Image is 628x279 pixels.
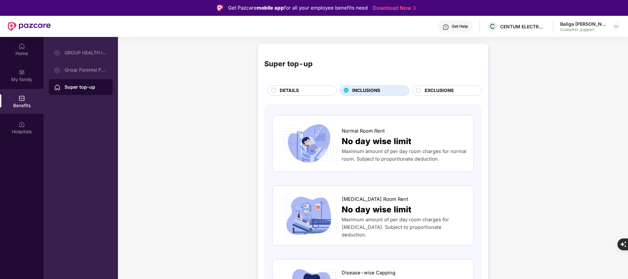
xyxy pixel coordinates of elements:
[560,27,606,32] div: Customer_support
[352,87,380,94] span: INCLUSIONS
[228,4,368,12] div: Get Pazcare for all your employee benefits need
[65,84,107,90] div: Super top-up
[560,21,606,27] div: Baliga [PERSON_NAME]
[490,22,495,30] span: C
[442,24,449,30] img: svg+xml;base64,PHN2ZyBpZD0iSGVscC0zMngzMiIgeG1sbnM9Imh0dHA6Ly93d3cudzMub3JnLzIwMDAvc3ZnIiB3aWR0aD...
[500,23,546,30] div: CENTUM ELECTRONICS LIMITED
[342,269,395,277] span: Disease-wise Capping
[614,24,619,29] img: svg+xml;base64,PHN2ZyBpZD0iRHJvcGRvd24tMzJ4MzIiIHhtbG5zPSJodHRwOi8vd3d3LnczLm9yZy8yMDAwL3N2ZyIgd2...
[54,84,61,91] img: svg+xml;base64,PHN2ZyBpZD0iSG9tZSIgeG1sbnM9Imh0dHA6Ly93d3cudzMub3JnLzIwMDAvc3ZnIiB3aWR0aD0iMjAiIG...
[257,5,284,11] strong: mobile app
[373,5,414,12] a: Download Now
[342,196,408,203] span: [MEDICAL_DATA] Room Rent
[452,24,468,29] div: Get Help
[18,121,25,128] img: svg+xml;base64,PHN2ZyBpZD0iSG9zcGl0YWxzIiB4bWxucz0iaHR0cDovL3d3dy53My5vcmcvMjAwMC9zdmciIHdpZHRoPS...
[425,87,454,94] span: EXCLUSIONS
[65,50,107,55] div: GROUP HEALTH INSURANCE
[280,87,299,94] span: DETAILS
[342,135,411,148] span: No day wise limit
[8,22,51,31] img: New Pazcare Logo
[264,58,313,69] div: Super top-up
[54,67,61,74] img: svg+xml;base64,PHN2ZyB3aWR0aD0iMjAiIGhlaWdodD0iMjAiIHZpZXdCb3g9IjAgMCAyMCAyMCIgZmlsbD0ibm9uZSIgeG...
[217,5,223,11] img: Logo
[279,194,341,237] img: icon
[342,127,385,135] span: Normal Room Rent
[18,43,25,49] img: svg+xml;base64,PHN2ZyBpZD0iSG9tZSIgeG1sbnM9Imh0dHA6Ly93d3cudzMub3JnLzIwMDAvc3ZnIiB3aWR0aD0iMjAiIG...
[342,203,411,216] span: No day wise limit
[342,217,449,238] span: Maximum amount of per day room charges for [MEDICAL_DATA]. Subject to proportionate deduction.
[18,95,25,102] img: svg+xml;base64,PHN2ZyBpZD0iQmVuZWZpdHMiIHhtbG5zPSJodHRwOi8vd3d3LnczLm9yZy8yMDAwL3N2ZyIgd2lkdGg9Ij...
[65,67,107,73] div: Group Parental Policy
[18,69,25,76] img: svg+xml;base64,PHN2ZyB3aWR0aD0iMjAiIGhlaWdodD0iMjAiIHZpZXdCb3g9IjAgMCAyMCAyMCIgZmlsbD0ibm9uZSIgeG...
[413,5,416,12] img: Stroke
[279,122,341,166] img: icon
[342,148,467,162] span: Maximum amount of per day room charges for normal room. Subject to proportionate deduction.
[54,50,61,56] img: svg+xml;base64,PHN2ZyB3aWR0aD0iMjAiIGhlaWdodD0iMjAiIHZpZXdCb3g9IjAgMCAyMCAyMCIgZmlsbD0ibm9uZSIgeG...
